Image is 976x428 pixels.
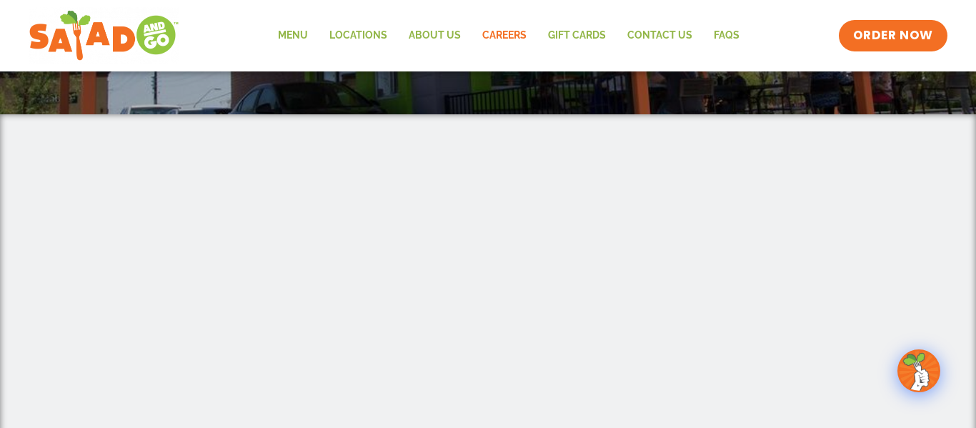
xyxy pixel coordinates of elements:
span: ORDER NOW [853,27,933,44]
a: GIFT CARDS [537,19,617,52]
img: wpChatIcon [899,351,939,391]
a: Menu [267,19,319,52]
a: ORDER NOW [839,20,947,51]
a: About Us [398,19,472,52]
a: FAQs [703,19,750,52]
a: Careers [472,19,537,52]
img: new-SAG-logo-768×292 [29,7,179,64]
a: Contact Us [617,19,703,52]
a: Locations [319,19,398,52]
nav: Menu [267,19,750,52]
